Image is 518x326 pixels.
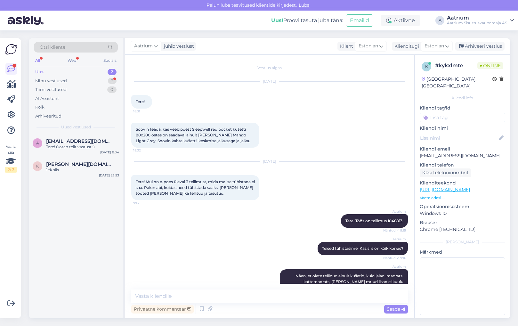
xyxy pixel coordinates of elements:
[35,86,67,93] div: Tiimi vestlused
[46,144,119,150] div: Tere! Ootan teilt vastust :)
[34,56,41,65] div: All
[46,167,119,173] div: 1 tk siis
[420,249,505,256] p: Märkmed
[271,17,283,23] b: Uus!
[297,2,312,8] span: Luba
[382,237,406,241] span: Aatrium
[161,43,194,50] div: juhib vestlust
[420,113,505,122] input: Lisa tag
[100,150,119,155] div: [DATE] 8:04
[46,138,113,144] span: aschutting@gmail.com
[346,14,373,27] button: Emailid
[102,56,118,65] div: Socials
[420,226,505,233] p: Chrome [TECHNICAL_ID]
[420,152,505,159] p: [EMAIL_ADDRESS][DOMAIN_NAME]
[5,167,17,173] div: 2 / 3
[131,159,408,164] div: [DATE]
[46,161,113,167] span: katryna.st@gmail.com
[337,43,353,50] div: Klient
[35,69,44,75] div: Uus
[382,228,406,233] span: Nähtud ✓ 9:15
[107,86,117,93] div: 0
[295,273,404,290] span: Näen, et olete tellinud ainult kušetid, kuid jalad, madrats, kattemadrats, [PERSON_NAME] muud lis...
[420,146,505,152] p: Kliendi email
[322,246,403,251] span: Teised tühistasime. Kas siis on kõik korras?
[5,43,17,55] img: Askly Logo
[447,15,514,26] a: AatriumAatrium Sisustuskaubamaja AS
[382,256,406,260] span: Nähtud ✓ 9:16
[381,15,420,26] div: Aktiivne
[455,42,505,51] div: Arhiveeri vestlus
[108,78,117,84] div: 3
[435,62,477,69] div: # kykxlmte
[420,219,505,226] p: Brauser
[382,264,406,269] span: Aatrium
[36,141,39,145] span: a
[420,134,498,142] input: Lisa nimi
[420,203,505,210] p: Operatsioonisüsteem
[435,16,444,25] div: A
[131,65,408,71] div: Vestlus algas
[35,95,59,102] div: AI Assistent
[425,43,444,50] span: Estonian
[35,104,45,110] div: Kõik
[133,200,157,205] span: 9:13
[131,78,408,84] div: [DATE]
[392,43,419,50] div: Klienditugi
[422,76,492,89] div: [GEOGRAPHIC_DATA], [GEOGRAPHIC_DATA]
[133,109,157,114] span: 18:31
[420,125,505,132] p: Kliendi nimi
[420,162,505,168] p: Kliendi telefon
[420,105,505,111] p: Kliendi tag'id
[40,44,65,51] span: Otsi kliente
[271,17,343,24] div: Proovi tasuta juba täna:
[136,127,250,143] span: Soovin teada, kas veebipoest Sleepwell red pocket kušetti 80x200 ostes on saadaval ainult [PERSON...
[61,124,91,130] span: Uued vestlused
[99,173,119,178] div: [DATE] 23:53
[447,20,507,26] div: Aatrium Sisustuskaubamaja AS
[425,64,428,69] span: k
[382,209,406,214] span: Aatrium
[420,239,505,245] div: [PERSON_NAME]
[35,113,61,119] div: Arhiveeritud
[35,78,67,84] div: Minu vestlused
[420,187,470,192] a: [URL][DOMAIN_NAME]
[136,99,145,104] span: Tere!
[420,180,505,186] p: Klienditeekond
[345,218,403,223] span: Tere! Töös on tellimus 1046813.
[131,305,194,314] div: Privaatne kommentaar
[134,43,153,50] span: Aatrium
[108,69,117,75] div: 2
[420,168,471,177] div: Küsi telefoninumbrit
[447,15,507,20] div: Aatrium
[5,144,17,173] div: Vaata siia
[420,210,505,217] p: Windows 10
[420,195,505,201] p: Vaata edasi ...
[420,95,505,101] div: Kliendi info
[36,164,39,168] span: k
[66,56,77,65] div: Web
[136,179,256,196] span: Tere! Mul on e-poes üleval 3 tellimust, mida ma ise tühistada ei saa. Palun abi, kuidas need tühi...
[387,306,405,312] span: Saada
[133,148,157,153] span: 18:32
[477,62,503,69] span: Online
[359,43,378,50] span: Estonian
